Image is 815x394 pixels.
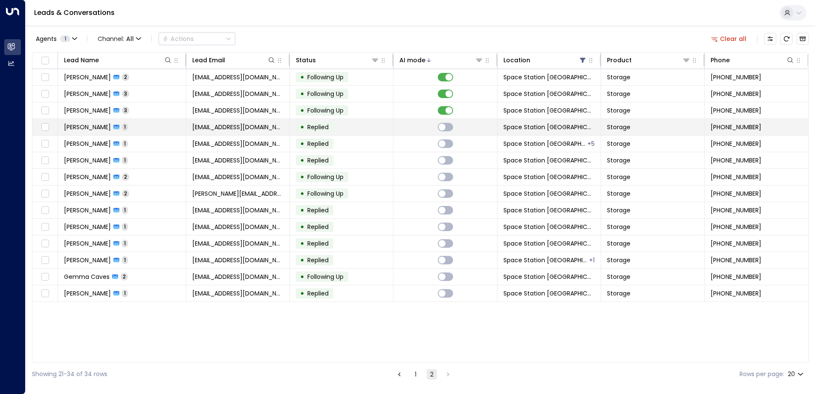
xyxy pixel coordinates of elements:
span: Following Up [307,106,344,115]
span: +447459083731 [711,90,761,98]
span: Space Station Solihull [503,90,595,98]
div: • [300,269,304,284]
span: 2 [122,173,129,180]
span: Storage [607,106,630,115]
span: Space Station Solihull [503,206,595,214]
div: Lead Email [192,55,276,65]
span: Toggle select row [40,222,50,232]
div: Lead Name [64,55,99,65]
span: +447469684534 [711,156,761,165]
span: Refresh [780,33,792,45]
span: Toggle select row [40,89,50,99]
span: Storage [607,189,630,198]
span: 1 [122,223,128,230]
div: Space Station Hall Green [589,256,595,264]
span: +447567890123 [711,139,761,148]
div: • [300,170,304,184]
span: Toggle select row [40,188,50,199]
span: Toggle select row [40,72,50,83]
div: 20 [788,368,805,380]
span: michelle.jeary@outlook.com [192,189,283,198]
span: clairesumpter2@gmail.com [192,106,283,115]
div: Lead Name [64,55,172,65]
span: +447877850831 [711,272,761,281]
span: Storage [607,239,630,248]
span: 1 [122,140,128,147]
span: Storage [607,223,630,231]
span: 1 [122,240,128,247]
span: pattnaik.amrut1988@gmail.com [192,156,283,165]
div: Lead Email [192,55,225,65]
span: +447492488456 [711,173,761,181]
div: • [300,103,304,118]
span: Replied [307,289,329,298]
span: 3 [122,107,129,114]
span: Space Station Solihull [503,239,595,248]
span: Storage [607,90,630,98]
span: Storage [607,73,630,81]
span: Debbie Burns [64,206,111,214]
span: +447818408350 [711,206,761,214]
span: Toggle select row [40,139,50,149]
div: AI mode [399,55,483,65]
span: eelaeela0202@gmail.com [192,73,283,81]
span: Agents [36,36,57,42]
div: Space Station Swiss Cottage,Space Station Solihull,Space Station Brentford,Space Station Kings He... [587,139,595,148]
div: • [300,136,304,151]
button: Go to page 1 [410,369,421,380]
span: Replied [307,256,329,264]
span: Replied [307,206,329,214]
span: Replied [307,139,329,148]
a: Leads & Conversations [34,8,115,17]
label: Rows per page: [740,370,784,379]
div: Status [296,55,379,65]
div: • [300,70,304,84]
button: Archived Leads [797,33,809,45]
span: Replied [307,239,329,248]
div: Button group with a nested menu [159,32,235,45]
span: +447525218859 [711,123,761,131]
span: Amir farjam [64,173,111,181]
span: Space Station Solihull [503,223,595,231]
span: Charles Scott [64,139,111,148]
div: • [300,120,304,134]
span: 3 [122,90,129,97]
div: • [300,153,304,168]
nav: pagination navigation [394,369,454,380]
span: +441564200086 [711,223,761,231]
span: Anita Barrett [64,289,111,298]
span: blue2104@outlook.com [192,289,283,298]
span: +447591238741 [711,189,761,198]
span: Storage [607,156,630,165]
div: • [300,220,304,234]
span: Steven Ocallaghan [64,123,111,131]
span: Toggle select row [40,172,50,183]
span: Toggle select row [40,238,50,249]
span: +447379597954 [711,289,761,298]
span: Space Station Solihull [503,123,595,131]
span: debsrees@icloud.com [192,206,283,214]
span: Space Station Solihull [503,289,595,298]
span: Toggle select row [40,205,50,216]
span: Storage [607,256,630,264]
span: gemma.caves@uhcw.nhs.uk [192,272,283,281]
span: mdlmaitri@gmail.com [192,90,283,98]
span: Storage [607,289,630,298]
span: 2 [122,73,129,81]
span: Toggle select all [40,55,50,66]
span: Michelle Jeary [64,189,111,198]
span: lp012e7652@bluetonder.co.uk [192,223,283,231]
span: Toggle select row [40,272,50,282]
div: • [300,236,304,251]
span: Following Up [307,189,344,198]
span: socallaghandeakin@gmail.com [192,123,283,131]
span: Space Station Solihull [503,73,595,81]
div: Phone [711,55,795,65]
span: Channel: [94,33,145,45]
span: Toggle select row [40,105,50,116]
span: Space Station Solihull [503,272,595,281]
span: Shakeela Ali [64,73,111,81]
span: 2 [121,273,128,280]
span: All [126,35,134,42]
span: charlsescott221@gmail.com [192,139,283,148]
